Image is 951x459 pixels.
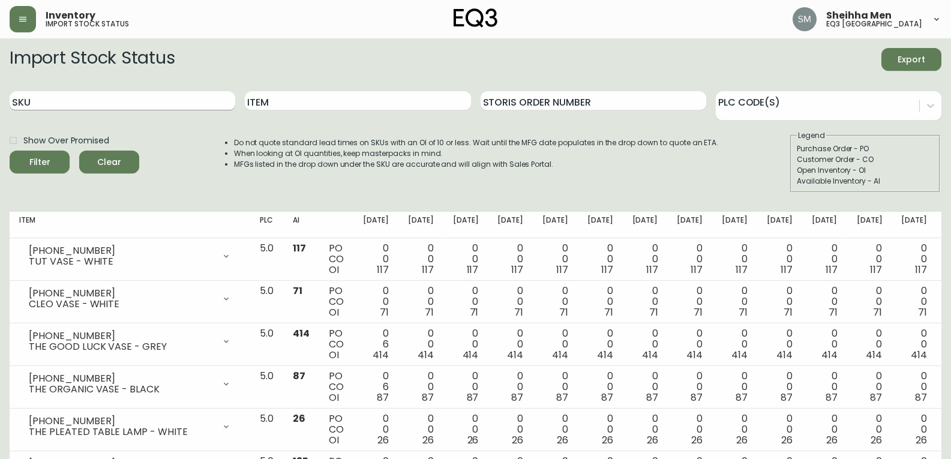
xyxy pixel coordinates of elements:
[533,212,578,238] th: [DATE]
[847,212,892,238] th: [DATE]
[511,391,523,404] span: 87
[293,412,305,425] span: 26
[691,391,703,404] span: 87
[829,305,838,319] span: 71
[497,243,523,275] div: 0 0
[418,348,434,362] span: 414
[722,413,748,446] div: 0 0
[776,348,793,362] span: 414
[649,305,658,319] span: 71
[826,263,838,277] span: 117
[329,263,339,277] span: OI
[857,413,883,446] div: 0 0
[587,243,613,275] div: 0 0
[736,391,748,404] span: 87
[89,155,130,170] span: Clear
[497,413,523,446] div: 0 0
[329,243,344,275] div: PO CO
[784,305,793,319] span: 71
[901,328,927,361] div: 0 0
[873,305,882,319] span: 71
[916,433,927,447] span: 26
[686,348,703,362] span: 414
[250,238,283,281] td: 5.0
[408,286,434,318] div: 0 0
[587,328,613,361] div: 0 0
[632,413,658,446] div: 0 0
[797,165,934,176] div: Open Inventory - OI
[329,286,344,318] div: PO CO
[892,212,937,238] th: [DATE]
[542,371,568,403] div: 0 0
[781,391,793,404] span: 87
[283,212,319,238] th: AI
[901,413,927,446] div: 0 0
[10,48,175,71] h2: Import Stock Status
[250,409,283,451] td: 5.0
[10,151,70,173] button: Filter
[677,371,703,403] div: 0 0
[234,148,719,159] li: When looking at OI quantities, keep masterpacks in mind.
[408,371,434,403] div: 0 0
[29,299,214,310] div: CLEO VASE - WHITE
[363,243,389,275] div: 0 0
[739,305,748,319] span: 71
[911,348,927,362] span: 414
[329,371,344,403] div: PO CO
[691,263,703,277] span: 117
[29,373,214,384] div: [PHONE_NUMBER]
[512,433,523,447] span: 26
[29,427,214,437] div: THE PLEATED TABLE LAMP - WHITE
[453,371,479,403] div: 0 0
[694,305,703,319] span: 71
[623,212,668,238] th: [DATE]
[467,391,479,404] span: 87
[408,328,434,361] div: 0 0
[467,433,479,447] span: 26
[542,243,568,275] div: 0 0
[29,245,214,256] div: [PHONE_NUMBER]
[556,263,568,277] span: 117
[377,391,389,404] span: 87
[497,286,523,318] div: 0 0
[736,263,748,277] span: 117
[293,369,305,383] span: 87
[19,286,241,312] div: [PHONE_NUMBER]CLEO VASE - WHITE
[870,391,882,404] span: 87
[632,371,658,403] div: 0 0
[826,391,838,404] span: 87
[857,371,883,403] div: 0 0
[642,348,658,362] span: 414
[467,263,479,277] span: 117
[463,348,479,362] span: 414
[677,328,703,361] div: 0 0
[514,305,523,319] span: 71
[19,243,241,269] div: [PHONE_NUMBER]TUT VASE - WHITE
[677,413,703,446] div: 0 0
[731,348,748,362] span: 414
[542,286,568,318] div: 0 0
[453,328,479,361] div: 0 0
[826,11,892,20] span: Sheihha Men
[866,348,882,362] span: 414
[857,328,883,361] div: 0 0
[552,348,568,362] span: 414
[422,263,434,277] span: 117
[497,328,523,361] div: 0 0
[712,212,757,238] th: [DATE]
[250,366,283,409] td: 5.0
[542,413,568,446] div: 0 0
[29,384,214,395] div: THE ORGANIC VASE - BLACK
[767,328,793,361] div: 0 0
[353,212,398,238] th: [DATE]
[767,286,793,318] div: 0 0
[425,305,434,319] span: 71
[781,263,793,277] span: 117
[870,263,882,277] span: 117
[329,348,339,362] span: OI
[46,20,129,28] h5: import stock status
[453,243,479,275] div: 0 0
[422,433,434,447] span: 26
[453,286,479,318] div: 0 0
[453,413,479,446] div: 0 0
